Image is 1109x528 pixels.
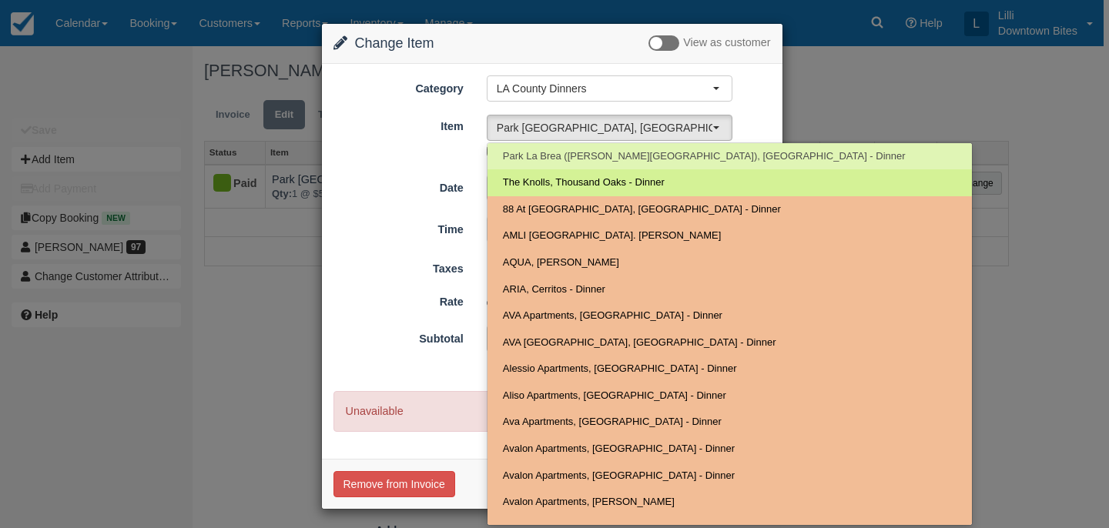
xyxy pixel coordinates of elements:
[503,256,619,270] span: AQUA, [PERSON_NAME]
[503,282,605,297] span: ARIA, Cerritos - Dinner
[333,471,455,497] button: Remove from Invoice
[322,216,475,238] label: Time
[503,202,781,217] span: 88 At [GEOGRAPHIC_DATA], [GEOGRAPHIC_DATA] - Dinner
[322,326,475,347] label: Subtotal
[503,495,675,510] span: Avalon Apartments, [PERSON_NAME]
[355,35,434,51] span: Change Item
[683,37,770,49] span: View as customer
[503,149,906,164] span: Park La Brea ([PERSON_NAME][GEOGRAPHIC_DATA]), [GEOGRAPHIC_DATA] - Dinner
[503,442,735,456] span: Avalon Apartments, [GEOGRAPHIC_DATA] - Dinner
[503,415,722,429] span: Ava Apartments, [GEOGRAPHIC_DATA] - Dinner
[497,120,712,135] span: Park [GEOGRAPHIC_DATA], [GEOGRAPHIC_DATA] - Dinner
[322,113,475,135] label: Item
[503,229,721,243] span: AMLI [GEOGRAPHIC_DATA]. [PERSON_NAME]
[487,75,732,102] button: LA County Dinners
[503,469,735,483] span: Avalon Apartments, [GEOGRAPHIC_DATA] - Dinner
[322,256,475,277] label: Taxes
[322,175,475,196] label: Date
[322,289,475,310] label: Rate
[475,290,782,316] div: 1 @ $50.00
[503,175,665,190] span: The Knolls, Thousand Oaks - Dinner
[503,389,726,403] span: Aliso Apartments, [GEOGRAPHIC_DATA] - Dinner
[497,81,712,96] span: LA County Dinners
[322,75,475,97] label: Category
[503,336,776,350] span: AVA [GEOGRAPHIC_DATA], [GEOGRAPHIC_DATA] - Dinner
[487,115,732,141] button: Park [GEOGRAPHIC_DATA], [GEOGRAPHIC_DATA] - Dinner
[333,391,771,432] p: Unavailable
[503,362,737,376] span: Alessio Apartments, [GEOGRAPHIC_DATA] - Dinner
[503,309,722,323] span: AVA Apartments, [GEOGRAPHIC_DATA] - Dinner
